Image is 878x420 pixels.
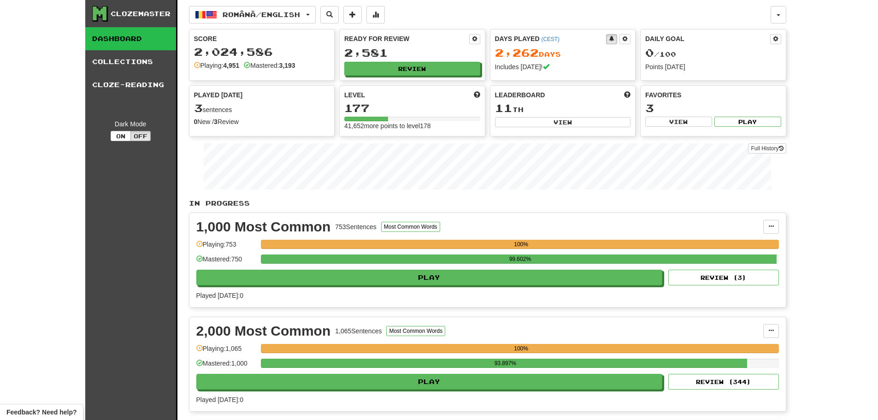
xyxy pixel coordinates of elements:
div: New / Review [194,117,330,126]
span: Level [344,90,365,100]
div: Playing: 1,065 [196,344,256,359]
span: / 100 [645,50,676,58]
button: Play [714,117,781,127]
div: sentences [194,102,330,114]
div: 2,581 [344,47,480,59]
span: 3 [194,101,203,114]
span: 2,262 [495,46,539,59]
span: Română / English [223,11,300,18]
div: 41,652 more points to level 178 [344,121,480,130]
div: Playing: 753 [196,240,256,255]
div: Mastered: 750 [196,254,256,270]
div: Score [194,34,330,43]
a: Cloze-Reading [85,73,176,96]
div: 2,000 Most Common [196,324,331,338]
div: 100% [264,344,779,353]
div: Playing: [194,61,240,70]
span: 11 [495,101,513,114]
span: Leaderboard [495,90,545,100]
span: Open feedback widget [6,408,77,417]
button: Off [130,131,151,141]
div: 1,065 Sentences [335,326,382,336]
div: Mastered: 1,000 [196,359,256,374]
strong: 0 [194,118,198,125]
div: Includes [DATE]! [495,62,631,71]
div: 3 [645,102,781,114]
span: Played [DATE] [194,90,243,100]
button: Most Common Words [386,326,445,336]
button: View [645,117,712,127]
a: Full History [748,143,786,154]
button: Play [196,374,663,390]
div: Points [DATE] [645,62,781,71]
button: On [111,131,131,141]
div: 93.897% [264,359,747,368]
a: Collections [85,50,176,73]
a: (CEST) [541,36,560,42]
div: 1,000 Most Common [196,220,331,234]
span: This week in points, UTC [624,90,631,100]
span: Score more points to level up [474,90,480,100]
div: th [495,102,631,114]
div: Mastered: [244,61,295,70]
button: Review [344,62,480,76]
span: Played [DATE]: 0 [196,292,243,299]
div: 100% [264,240,779,249]
strong: 4,951 [223,62,239,69]
a: Dashboard [85,27,176,50]
span: 0 [645,46,654,59]
p: In Progress [189,199,786,208]
div: Ready for Review [344,34,469,43]
div: Days Played [495,34,607,43]
button: More stats [366,6,385,24]
div: Day s [495,47,631,59]
div: Dark Mode [92,119,169,129]
button: Review (3) [668,270,779,285]
button: Play [196,270,663,285]
button: Română/English [189,6,316,24]
div: 2,024,586 [194,46,330,58]
button: View [495,117,631,127]
div: 99.602% [264,254,777,264]
div: 177 [344,102,480,114]
span: Played [DATE]: 0 [196,396,243,403]
button: Review (344) [668,374,779,390]
strong: 3,193 [279,62,295,69]
button: Search sentences [320,6,339,24]
div: Daily Goal [645,34,770,44]
div: Favorites [645,90,781,100]
button: Most Common Words [381,222,440,232]
div: Clozemaster [111,9,171,18]
button: Add sentence to collection [343,6,362,24]
strong: 3 [214,118,218,125]
div: 753 Sentences [335,222,377,231]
